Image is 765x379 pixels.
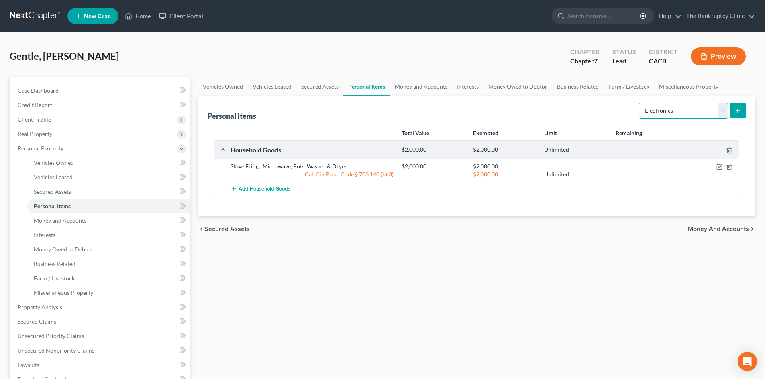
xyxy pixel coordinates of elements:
[398,162,469,170] div: $2,000.00
[198,77,248,96] a: Vehicles Owned
[567,8,641,23] input: Search by name...
[469,146,540,154] div: $2,000.00
[226,170,398,178] div: Cal. Civ. Proc. Code § 703.140 (b)(3)
[18,347,94,354] span: Unsecured Nonpriority Claims
[540,170,611,178] div: Unlimited
[616,130,642,136] strong: Remaining
[34,174,73,180] span: Vehicles Leased
[649,47,678,57] div: District
[34,159,74,166] span: Vehicles Owned
[34,203,71,209] span: Personal Items
[34,289,93,296] span: Miscellaneous Property
[738,352,757,371] div: Open Intercom Messenger
[11,358,190,372] a: Lawsuits
[34,275,75,282] span: Farm / Livestock
[398,146,469,154] div: $2,000.00
[540,146,611,154] div: Unlimited
[27,242,190,257] a: Money Owed to Debtor
[18,304,62,310] span: Property Analysis
[27,199,190,213] a: Personal Items
[390,77,452,96] a: Money and Accounts
[18,130,52,137] span: Real Property
[483,77,552,96] a: Money Owed to Debtor
[11,300,190,314] a: Property Analysis
[18,332,84,339] span: Unsecured Priority Claims
[688,226,749,232] span: Money and Accounts
[469,170,540,178] div: $2,000.00
[552,77,604,96] a: Business Related
[27,286,190,300] a: Miscellaneous Property
[34,231,55,238] span: Interests
[34,217,86,224] span: Money and Accounts
[27,257,190,271] a: Business Related
[604,77,654,96] a: Farm / Livestock
[691,47,746,65] button: Preview
[682,9,755,23] a: The Bankruptcy Clinic
[402,130,429,136] strong: Total Value
[18,87,59,94] span: Case Dashboard
[10,50,119,62] span: Gentle, [PERSON_NAME]
[18,116,51,123] span: Client Profile
[654,77,723,96] a: Miscellaneous Property
[11,343,190,358] a: Unsecured Nonpriority Claims
[18,361,39,368] span: Lawsuits
[84,13,111,19] span: New Case
[198,226,204,232] i: chevron_left
[27,228,190,242] a: Interests
[18,318,56,325] span: Secured Claims
[612,47,636,57] div: Status
[688,226,755,232] button: Money and Accounts chevron_right
[34,260,75,267] span: Business Related
[27,213,190,228] a: Money and Accounts
[570,57,600,66] div: Chapter
[155,9,207,23] a: Client Portal
[612,57,636,66] div: Lead
[343,77,390,96] a: Personal Items
[11,98,190,112] a: Credit Report
[208,111,256,121] div: Personal Items
[11,83,190,98] a: Case Dashboard
[655,9,681,23] a: Help
[11,314,190,329] a: Secured Claims
[27,170,190,184] a: Vehicles Leased
[27,184,190,199] a: Secured Assets
[34,246,93,253] span: Money Owed to Debtor
[469,162,540,170] div: $2,000.00
[27,156,190,170] a: Vehicles Owned
[231,182,290,197] button: Add Household Goods
[544,130,557,136] strong: Limit
[226,146,398,154] div: Household Goods
[452,77,483,96] a: Interests
[473,130,498,136] strong: Exempted
[296,77,343,96] a: Secured Assets
[570,47,600,57] div: Chapter
[649,57,678,66] div: CACB
[27,271,190,286] a: Farm / Livestock
[11,329,190,343] a: Unsecured Priority Claims
[749,226,755,232] i: chevron_right
[198,226,250,232] button: chevron_left Secured Assets
[34,188,71,195] span: Secured Assets
[594,57,598,65] span: 7
[239,186,290,193] span: Add Household Goods
[226,162,398,170] div: Stove,Fridge,Microwave, Pots, Washer & Dryer
[121,9,155,23] a: Home
[248,77,296,96] a: Vehicles Leased
[204,226,250,232] span: Secured Assets
[18,101,52,108] span: Credit Report
[18,145,63,152] span: Personal Property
